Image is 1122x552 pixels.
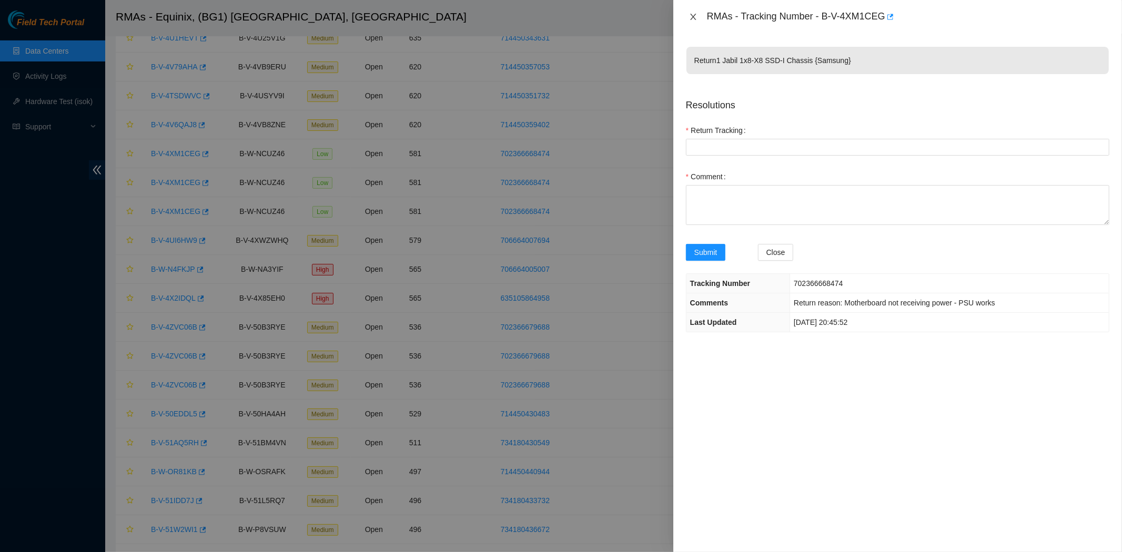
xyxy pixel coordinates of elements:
[686,244,726,261] button: Submit
[686,185,1109,225] textarea: Comment
[686,139,1109,156] input: Return Tracking
[794,318,847,326] span: [DATE] 20:45:52
[690,318,737,326] span: Last Updated
[689,13,698,21] span: close
[794,299,995,307] span: Return reason: Motherboard not receiving power - PSU works
[686,90,1109,113] p: Resolutions
[686,12,701,22] button: Close
[690,279,750,288] span: Tracking Number
[794,279,843,288] span: 702366668474
[686,47,1109,74] p: Return 1 Jabil 1x8-X8 SSD-I Chassis {Samsung}
[690,299,728,307] span: Comments
[758,244,794,261] button: Close
[694,247,717,258] span: Submit
[686,168,730,185] label: Comment
[686,122,750,139] label: Return Tracking
[766,247,785,258] span: Close
[707,8,1109,25] div: RMAs - Tracking Number - B-V-4XM1CEG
